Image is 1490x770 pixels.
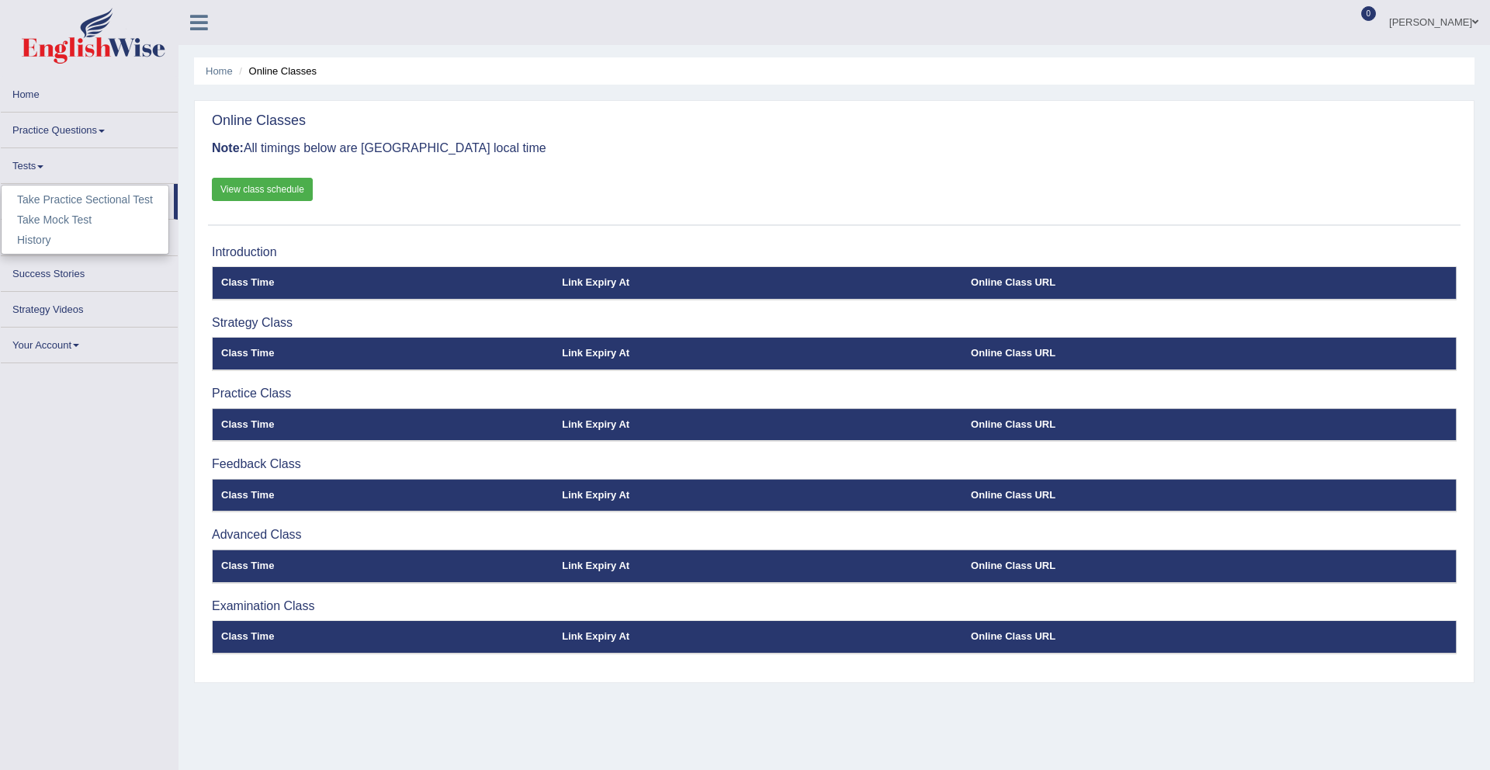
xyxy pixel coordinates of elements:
[1,77,178,107] a: Home
[212,316,1457,330] h3: Strategy Class
[212,178,313,201] a: View class schedule
[962,550,1456,582] th: Online Class URL
[553,479,962,512] th: Link Expiry At
[1,328,178,358] a: Your Account
[962,408,1456,441] th: Online Class URL
[212,599,1457,613] h3: Examination Class
[212,141,244,154] b: Note:
[2,210,168,230] a: Take Mock Test
[1,113,178,143] a: Practice Questions
[1,292,178,322] a: Strategy Videos
[553,550,962,582] th: Link Expiry At
[235,64,317,78] li: Online Classes
[962,267,1456,300] th: Online Class URL
[1,148,178,179] a: Tests
[213,408,554,441] th: Class Time
[213,267,554,300] th: Class Time
[962,621,1456,654] th: Online Class URL
[1,256,178,286] a: Success Stories
[2,230,168,250] a: History
[212,457,1457,471] h3: Feedback Class
[1361,6,1377,21] span: 0
[212,245,1457,259] h3: Introduction
[212,141,1457,155] h3: All timings below are [GEOGRAPHIC_DATA] local time
[213,550,554,582] th: Class Time
[212,528,1457,542] h3: Advanced Class
[962,479,1456,512] th: Online Class URL
[213,338,554,370] th: Class Time
[212,387,1457,401] h3: Practice Class
[553,267,962,300] th: Link Expiry At
[1,184,174,214] a: Online Class
[553,621,962,654] th: Link Expiry At
[553,338,962,370] th: Link Expiry At
[553,408,962,441] th: Link Expiry At
[213,479,554,512] th: Class Time
[212,113,306,129] h2: Online Classes
[206,65,233,77] a: Home
[962,338,1456,370] th: Online Class URL
[2,189,168,210] a: Take Practice Sectional Test
[213,621,554,654] th: Class Time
